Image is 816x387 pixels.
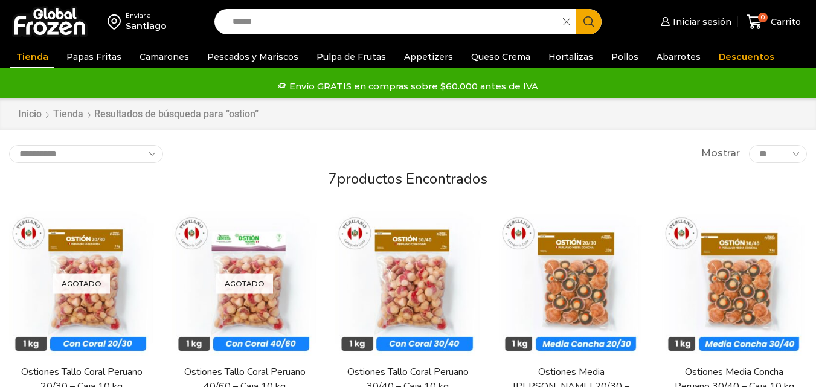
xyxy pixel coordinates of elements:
[18,107,259,121] nav: Breadcrumb
[108,11,126,32] img: address-field-icon.svg
[768,16,801,28] span: Carrito
[758,13,768,22] span: 0
[126,20,167,32] div: Santiago
[18,107,42,121] a: Inicio
[10,45,54,68] a: Tienda
[53,274,110,294] p: Agotado
[216,274,273,294] p: Agotado
[337,169,487,188] span: productos encontrados
[605,45,644,68] a: Pollos
[60,45,127,68] a: Papas Fritas
[651,45,707,68] a: Abarrotes
[658,10,731,34] a: Iniciar sesión
[670,16,731,28] span: Iniciar sesión
[576,9,602,34] button: Search button
[398,45,459,68] a: Appetizers
[201,45,304,68] a: Pescados y Mariscos
[94,108,259,120] h1: Resultados de búsqueda para “ostion”
[744,8,804,36] a: 0 Carrito
[329,169,337,188] span: 7
[53,107,84,121] a: Tienda
[542,45,599,68] a: Hortalizas
[701,147,740,161] span: Mostrar
[133,45,195,68] a: Camarones
[310,45,392,68] a: Pulpa de Frutas
[126,11,167,20] div: Enviar a
[9,145,163,163] select: Pedido de la tienda
[465,45,536,68] a: Queso Crema
[713,45,780,68] a: Descuentos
